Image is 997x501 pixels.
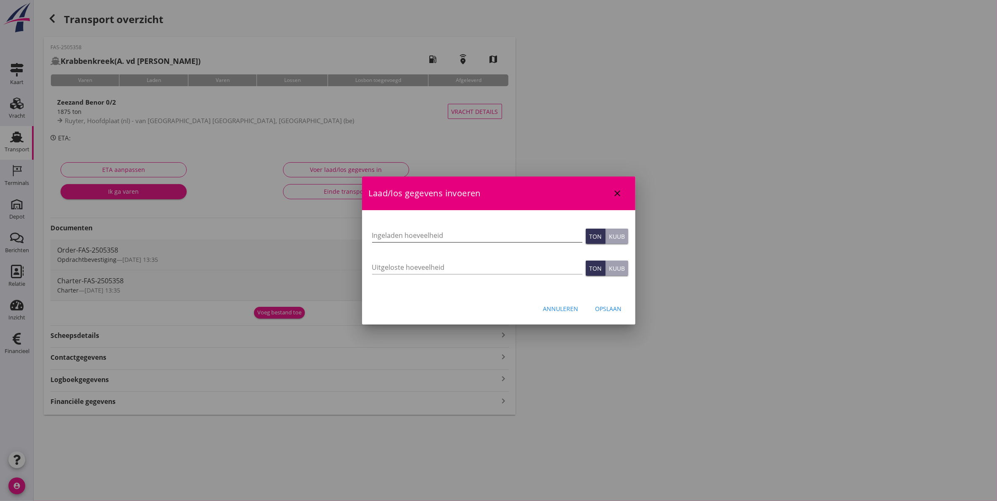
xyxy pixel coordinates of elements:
[613,188,623,198] i: close
[589,232,602,241] div: Ton
[372,229,582,242] input: Ingeladen hoeveelheid
[586,229,606,244] button: Ton
[586,261,606,276] button: Ton
[609,264,625,273] div: Kuub
[589,301,629,316] button: Opslaan
[609,232,625,241] div: Kuub
[362,177,635,210] div: Laad/los gegevens invoeren
[595,304,622,313] div: Opslaan
[589,264,602,273] div: Ton
[606,261,628,276] button: Kuub
[537,301,585,316] button: Annuleren
[372,261,582,274] input: Uitgeloste hoeveelheid
[606,229,628,244] button: Kuub
[543,304,579,313] div: Annuleren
